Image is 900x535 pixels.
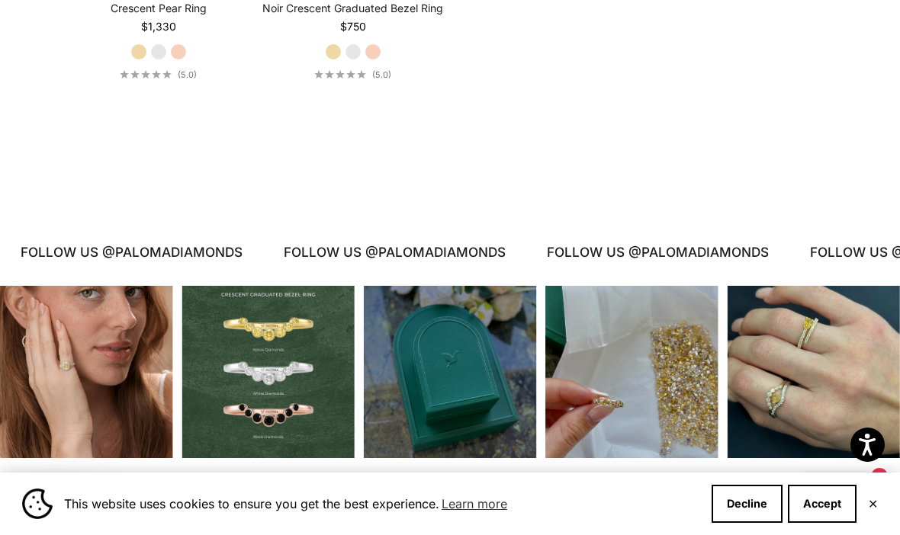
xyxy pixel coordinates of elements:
div: Instagram post opens in a popup [364,286,537,459]
p: FOLLOW US @PALOMADIAMONDS [545,242,767,263]
a: 5.0 out of 5.0 stars(5.0) [120,69,197,80]
button: Accept [788,485,857,523]
div: Instagram post opens in a popup [727,286,900,459]
button: Close [868,499,878,508]
a: Noir Crescent Graduated Bezel Ring [262,1,443,16]
a: 5.0 out of 5.0 stars(5.0) [314,69,391,80]
a: Crescent Pear Ring [111,1,207,16]
a: Learn more [439,492,509,515]
p: FOLLOW US @PALOMADIAMONDS [18,242,240,263]
div: 5.0 out of 5.0 stars [120,70,172,78]
span: This website uses cookies to ensure you get the best experience. [64,492,699,515]
div: 5.0 out of 5.0 stars [314,70,366,78]
div: Instagram post opens in a popup [545,286,718,459]
p: FOLLOW US @PALOMADIAMONDS [281,242,503,263]
span: (5.0) [178,69,197,80]
sale-price: $750 [340,19,366,34]
div: Instagram post opens in a popup [182,286,355,459]
span: (5.0) [372,69,391,80]
img: Cookie banner [22,489,53,519]
sale-price: $1,330 [141,19,176,34]
button: Decline [712,485,783,523]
